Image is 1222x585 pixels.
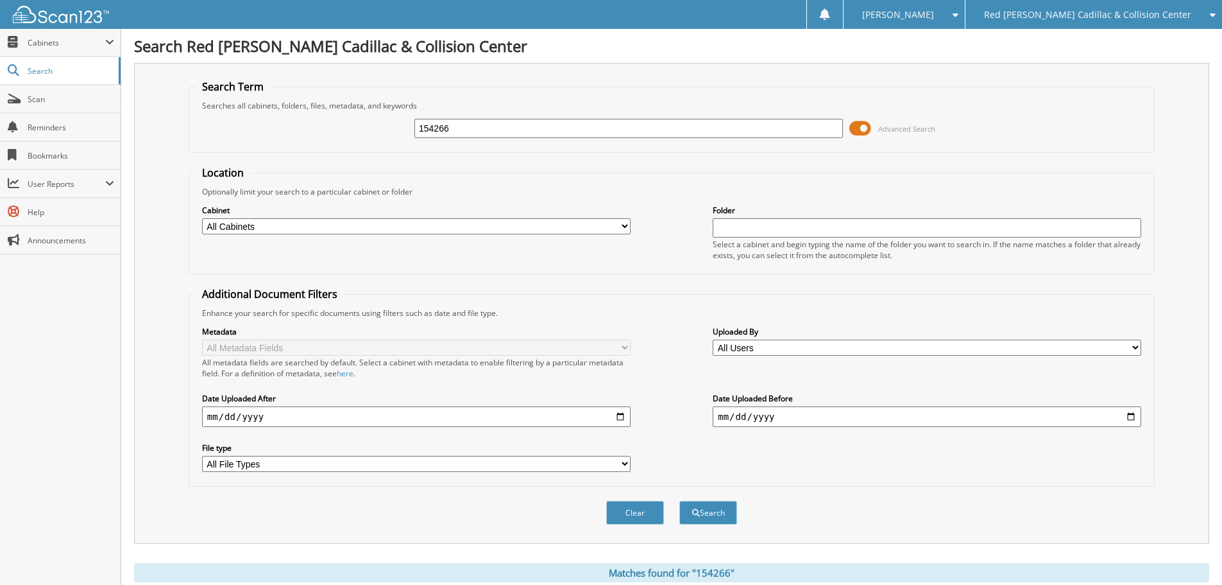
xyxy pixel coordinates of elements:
[202,326,631,337] label: Metadata
[134,563,1209,582] div: Matches found for "154266"
[28,150,114,161] span: Bookmarks
[13,6,109,23] img: scan123-logo-white.svg
[984,11,1191,19] span: Red [PERSON_NAME] Cadillac & Collision Center
[713,239,1141,261] div: Select a cabinet and begin typing the name of the folder you want to search in. If the name match...
[134,35,1209,57] h1: Search Red [PERSON_NAME] Cadillac & Collision Center
[337,368,353,379] a: here
[202,357,631,379] div: All metadata fields are searched by default. Select a cabinet with metadata to enable filtering b...
[28,65,112,76] span: Search
[713,205,1141,216] label: Folder
[28,122,114,133] span: Reminders
[28,179,105,189] span: User Reports
[196,308,1148,319] div: Enhance your search for specific documents using filters such as date and file type.
[679,501,737,525] button: Search
[713,406,1141,427] input: end
[196,100,1148,111] div: Searches all cabinets, folders, files, metadata, and keywords
[202,406,631,427] input: start
[196,287,344,301] legend: Additional Document Filters
[202,205,631,216] label: Cabinet
[713,326,1141,337] label: Uploaded By
[878,124,935,134] span: Advanced Search
[202,393,631,404] label: Date Uploaded After
[202,442,631,453] label: File type
[713,393,1141,404] label: Date Uploaded Before
[862,11,934,19] span: [PERSON_NAME]
[28,207,114,218] span: Help
[28,235,114,246] span: Announcements
[28,94,114,105] span: Scan
[196,186,1148,197] div: Optionally limit your search to a particular cabinet or folder
[606,501,664,525] button: Clear
[196,80,270,94] legend: Search Term
[196,166,250,180] legend: Location
[28,37,105,48] span: Cabinets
